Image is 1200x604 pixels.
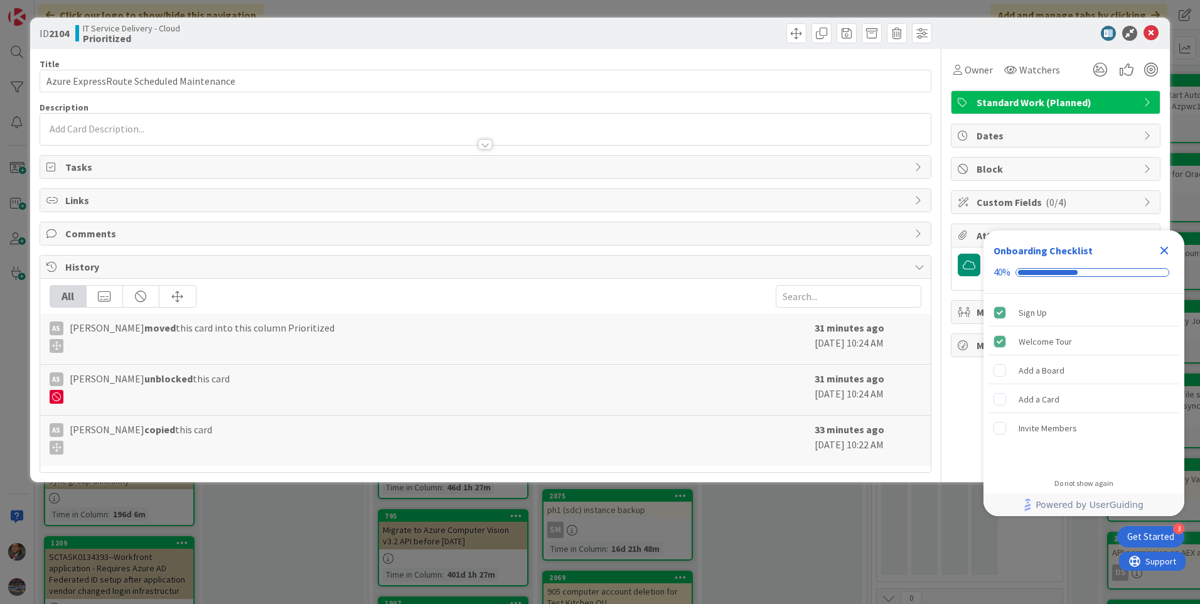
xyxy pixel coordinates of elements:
[977,305,1137,320] span: Mirrors
[988,299,1179,326] div: Sign Up is complete.
[1173,523,1184,534] div: 3
[1019,62,1060,77] span: Watchers
[50,321,63,335] div: AS
[988,328,1179,355] div: Welcome Tour is complete.
[1019,363,1064,378] div: Add a Board
[776,285,921,308] input: Search...
[1019,421,1077,436] div: Invite Members
[1036,497,1144,512] span: Powered by UserGuiding
[144,423,175,436] b: copied
[983,230,1184,516] div: Checklist Container
[990,493,1178,516] a: Powered by UserGuiding
[994,267,1174,278] div: Checklist progress: 40%
[70,422,212,455] span: [PERSON_NAME] this card
[977,95,1137,110] span: Standard Work (Planned)
[1019,334,1072,349] div: Welcome Tour
[1117,526,1184,547] div: Open Get Started checklist, remaining modules: 3
[977,228,1137,243] span: Attachments
[1054,478,1113,488] div: Do not show again
[977,195,1137,210] span: Custom Fields
[994,267,1010,278] div: 40%
[26,2,57,17] span: Support
[988,357,1179,384] div: Add a Board is incomplete.
[40,102,88,113] span: Description
[983,493,1184,516] div: Footer
[977,128,1137,143] span: Dates
[1019,305,1047,320] div: Sign Up
[65,193,908,208] span: Links
[977,161,1137,176] span: Block
[65,159,908,175] span: Tasks
[65,226,908,241] span: Comments
[815,423,884,436] b: 33 minutes ago
[144,321,176,334] b: moved
[83,33,180,43] b: Prioritized
[994,243,1093,258] div: Onboarding Checklist
[815,321,884,334] b: 31 minutes ago
[815,371,921,409] div: [DATE] 10:24 AM
[40,26,69,41] span: ID
[65,259,908,274] span: History
[988,386,1179,413] div: Add a Card is incomplete.
[1019,392,1059,407] div: Add a Card
[815,320,921,358] div: [DATE] 10:24 AM
[1154,240,1174,261] div: Close Checklist
[815,422,921,460] div: [DATE] 10:22 AM
[40,58,60,70] label: Title
[965,62,993,77] span: Owner
[983,294,1184,470] div: Checklist items
[40,70,931,92] input: type card name here...
[1127,531,1174,543] div: Get Started
[144,372,193,385] b: unblocked
[49,27,69,40] b: 2104
[1046,196,1066,208] span: ( 0/4 )
[50,423,63,437] div: AS
[988,414,1179,442] div: Invite Members is incomplete.
[815,372,884,385] b: 31 minutes ago
[977,338,1137,353] span: Metrics
[70,371,230,404] span: [PERSON_NAME] this card
[50,372,63,386] div: AS
[70,320,335,353] span: [PERSON_NAME] this card into this column Prioritized
[50,286,87,307] div: All
[83,23,180,33] span: IT Service Delivery - Cloud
